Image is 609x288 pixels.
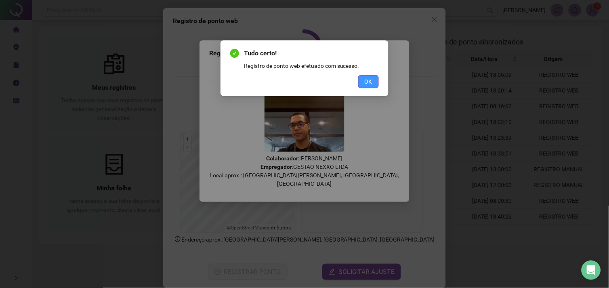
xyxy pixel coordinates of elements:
[244,48,379,58] span: Tudo certo!
[365,77,372,86] span: OK
[582,261,601,280] div: Open Intercom Messenger
[358,75,379,88] button: OK
[230,49,239,58] span: check-circle
[244,61,379,70] div: Registro de ponto web efetuado com sucesso.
